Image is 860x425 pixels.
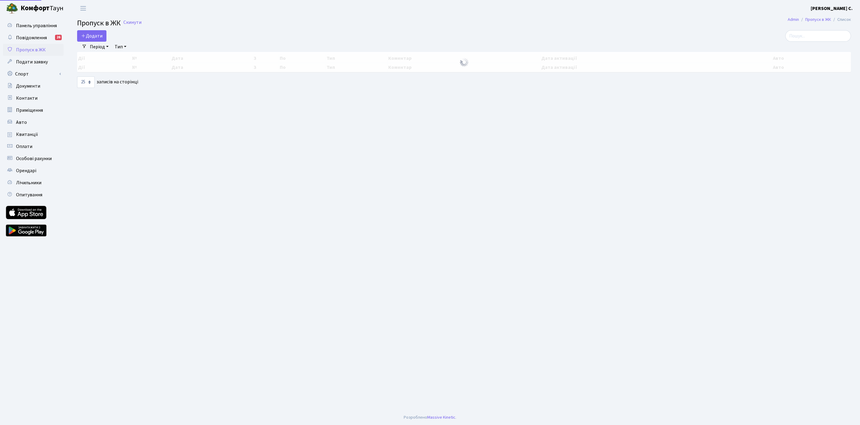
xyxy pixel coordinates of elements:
[788,16,799,23] a: Admin
[21,3,50,13] b: Комфорт
[16,179,41,186] span: Лічильники
[77,76,138,88] label: записів на сторінці
[427,414,455,420] a: Massive Kinetic
[16,131,38,138] span: Квитанції
[3,128,64,140] a: Квитанції
[77,76,95,88] select: записів на сторінці
[811,5,853,12] a: [PERSON_NAME] С.
[55,35,62,40] div: 26
[123,20,142,25] a: Скинути
[81,33,103,39] span: Додати
[16,95,37,101] span: Контакти
[16,83,40,89] span: Документи
[831,16,851,23] li: Список
[459,57,469,67] img: Обробка...
[3,104,64,116] a: Приміщення
[3,80,64,92] a: Документи
[3,68,64,80] a: Спорт
[6,2,18,14] img: logo.png
[3,56,64,68] a: Подати заявку
[112,42,129,52] a: Тип
[3,165,64,177] a: Орендарі
[87,42,111,52] a: Період
[3,153,64,165] a: Особові рахунки
[16,107,43,114] span: Приміщення
[76,3,91,13] button: Переключити навігацію
[16,155,52,162] span: Особові рахунки
[21,3,64,14] span: Таун
[16,143,32,150] span: Оплати
[16,34,47,41] span: Повідомлення
[3,92,64,104] a: Контакти
[3,140,64,153] a: Оплати
[3,20,64,32] a: Панель управління
[77,18,121,28] span: Пропуск в ЖК
[3,32,64,44] a: Повідомлення26
[16,22,57,29] span: Панель управління
[16,192,42,198] span: Опитування
[404,414,456,421] div: Розроблено .
[77,30,106,42] a: Додати
[3,44,64,56] a: Пропуск в ЖК
[785,30,851,42] input: Пошук...
[3,116,64,128] a: Авто
[16,47,46,53] span: Пропуск в ЖК
[805,16,831,23] a: Пропуск в ЖК
[16,167,36,174] span: Орендарі
[779,13,860,26] nav: breadcrumb
[16,59,48,65] span: Подати заявку
[16,119,27,126] span: Авто
[3,189,64,201] a: Опитування
[3,177,64,189] a: Лічильники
